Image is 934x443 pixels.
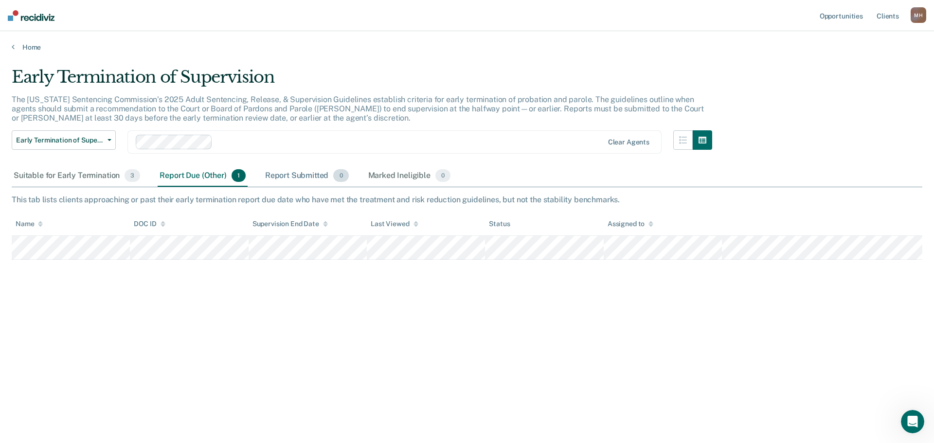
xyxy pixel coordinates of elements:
button: MH [911,7,926,23]
iframe: Intercom live chat [901,410,924,433]
button: Early Termination of Supervision [12,130,116,150]
span: 0 [435,169,450,182]
div: Suitable for Early Termination3 [12,165,142,187]
span: Early Termination of Supervision [16,136,104,144]
span: 1 [232,169,246,182]
div: Report Submitted0 [263,165,351,187]
a: Home [12,43,922,52]
div: Supervision End Date [252,220,328,228]
div: M H [911,7,926,23]
div: Status [489,220,510,228]
div: Report Due (Other)1 [158,165,247,187]
div: Clear agents [608,138,649,146]
div: Marked Ineligible0 [366,165,453,187]
div: Assigned to [608,220,653,228]
div: DOC ID [134,220,165,228]
div: This tab lists clients approaching or past their early termination report due date who have met t... [12,195,922,204]
p: The [US_STATE] Sentencing Commission’s 2025 Adult Sentencing, Release, & Supervision Guidelines e... [12,95,704,123]
span: 3 [125,169,140,182]
div: Name [16,220,43,228]
span: 0 [333,169,348,182]
div: Early Termination of Supervision [12,67,712,95]
img: Recidiviz [8,10,54,21]
div: Last Viewed [371,220,418,228]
